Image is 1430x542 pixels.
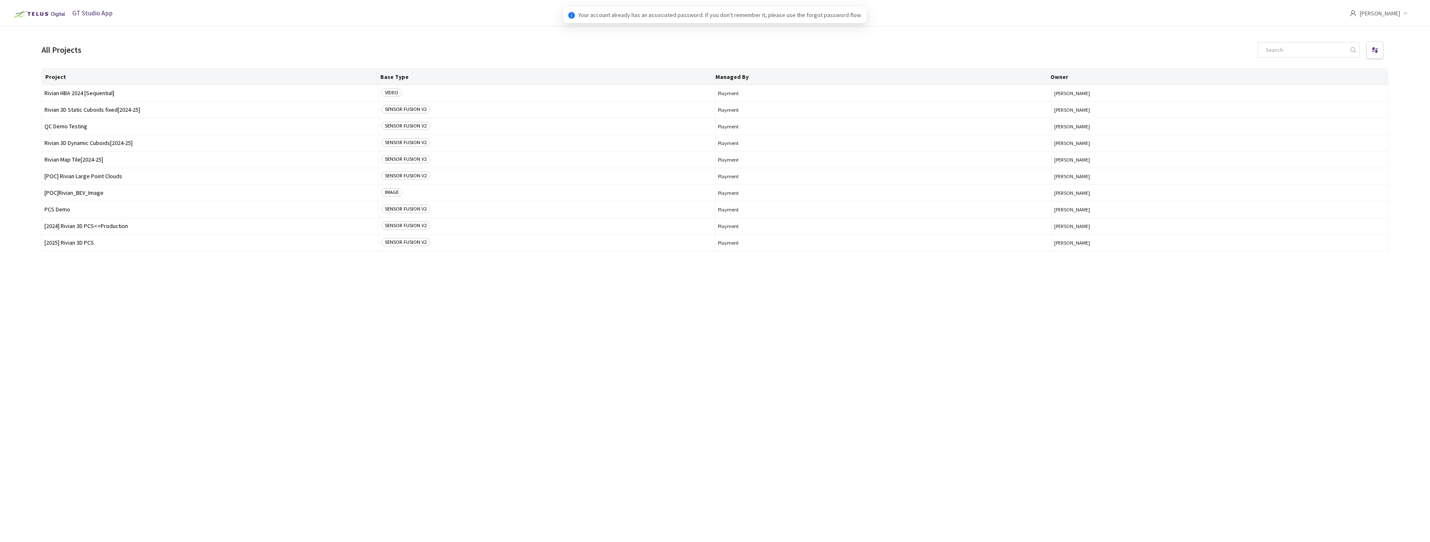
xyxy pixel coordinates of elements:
[718,223,1049,229] span: Playment
[44,90,376,96] span: Rivian HBA 2024 [Sequential]
[1047,69,1382,85] th: Owner
[1054,190,1386,196] button: [PERSON_NAME]
[1054,206,1386,213] button: [PERSON_NAME]
[718,123,1049,130] span: Playment
[44,157,376,163] span: Rivian Map Tile[2024-25]
[42,43,81,56] div: All Projects
[718,190,1049,196] span: Playment
[381,188,402,196] span: IMAGE
[718,107,1049,113] span: Playment
[568,12,575,19] span: info-circle
[718,240,1049,246] span: Playment
[1403,11,1408,15] span: down
[44,223,376,229] span: [2024] Rivian 3D PCS<>Production
[381,138,430,147] span: SENSOR FUSION V2
[1260,42,1349,57] input: Search
[1054,123,1386,130] button: [PERSON_NAME]
[44,206,376,213] span: PCS Demo
[381,205,430,213] span: SENSOR FUSION V2
[1350,10,1356,17] span: user
[718,157,1049,163] span: Playment
[44,140,376,146] span: Rivian 3D Dynamic Cuboids[2024-25]
[718,173,1049,179] span: Playment
[712,69,1047,85] th: Managed By
[44,173,376,179] span: [POC] Rivian Large Point Clouds
[1054,157,1386,163] button: [PERSON_NAME]
[718,206,1049,213] span: Playment
[578,10,862,20] span: Your account already has an associated password. If you don't remember it, please use the forgot ...
[381,122,430,130] span: SENSOR FUSION V2
[381,238,430,246] span: SENSOR FUSION V2
[44,123,376,130] span: QC Demo Testing
[381,88,402,97] span: VIDEO
[44,107,376,113] span: Rivian 3D Static Cuboids fixed[2024-25]
[42,69,377,85] th: Project
[718,90,1049,96] span: Playment
[72,9,113,17] span: GT Studio App
[718,140,1049,146] span: Playment
[1054,90,1386,96] button: [PERSON_NAME]
[1054,223,1386,229] button: [PERSON_NAME]
[1054,140,1386,146] button: [PERSON_NAME]
[44,190,376,196] span: [POC]Rivian_BEV_Image
[381,221,430,230] span: SENSOR FUSION V2
[1054,173,1386,179] button: [PERSON_NAME]
[381,172,430,180] span: SENSOR FUSION V2
[381,155,430,163] span: SENSOR FUSION V2
[377,69,712,85] th: Base Type
[1054,107,1386,113] button: [PERSON_NAME]
[10,7,68,21] img: Telus
[381,105,430,113] span: SENSOR FUSION V2
[44,240,376,246] span: [2025] Rivian 3D PCS
[1054,240,1386,246] button: [PERSON_NAME]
